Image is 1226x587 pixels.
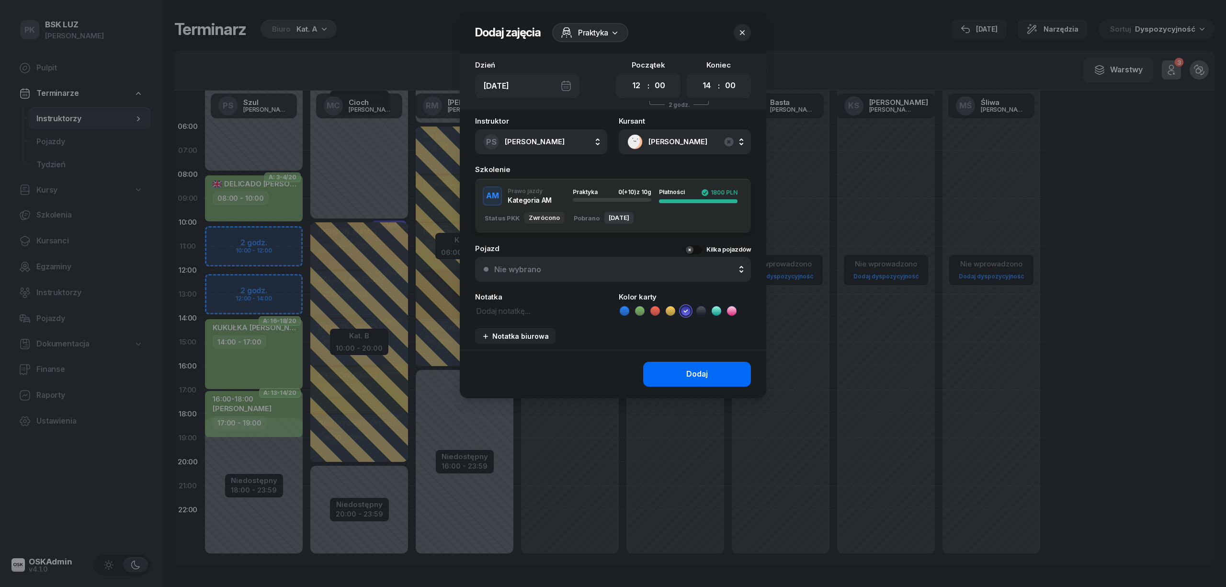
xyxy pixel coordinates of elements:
button: Kilka pojazdów [685,245,751,254]
button: PS[PERSON_NAME] [475,129,607,154]
button: Dodaj [643,362,751,387]
button: Nie wybrano [475,257,751,282]
span: Praktyka [578,27,608,38]
div: : [718,80,720,92]
span: [PERSON_NAME] [505,137,565,146]
div: 0 z 10g [618,189,651,195]
span: (+10) [622,188,636,196]
div: Status PKK [485,213,520,222]
div: Pobrano [574,213,600,222]
div: Płatności [659,189,691,196]
span: [PERSON_NAME] [648,136,742,148]
button: AMPrawo jazdyKategoria AMPraktyka0(+10)z 10gPłatności1800 PLNStatus PKKZwróconoPobrano[DATE] [475,179,751,233]
div: : [647,80,649,92]
h2: Dodaj zajęcia [475,25,541,40]
span: PS [486,138,497,146]
div: 1800 PLN [701,189,738,196]
div: Nie wybrano [494,265,541,273]
span: [DATE] [609,213,629,223]
div: Zwrócono [524,212,564,224]
div: Dodaj [686,368,708,380]
div: Notatka biurowa [482,332,549,340]
button: Notatka biurowa [475,328,556,344]
span: Praktyka [573,188,598,196]
div: Kilka pojazdów [706,245,751,254]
